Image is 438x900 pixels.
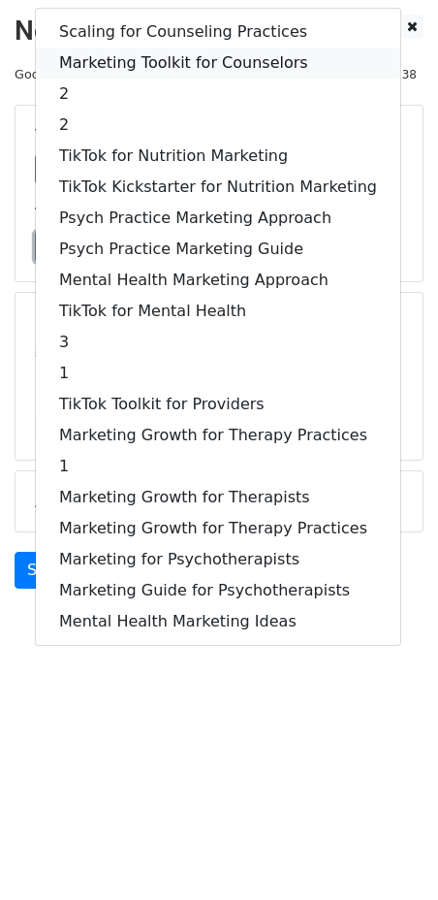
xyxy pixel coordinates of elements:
a: 1 [36,358,400,389]
h2: New Campaign [15,15,423,48]
a: Marketing for Psychotherapists [36,544,400,575]
a: TikTok Kickstarter for Nutrition Marketing [36,172,400,203]
a: Marketing Toolkit for Counselors [36,48,400,79]
a: TikTok for Mental Health [36,296,400,327]
iframe: Chat Widget [341,807,438,900]
a: Psych Practice Marketing Guide [36,234,400,265]
a: 3 [36,327,400,358]
a: Scaling for Counseling Practices [36,16,400,48]
a: Mental Health Marketing Approach [36,265,400,296]
a: 1 [36,451,400,482]
a: TikTok Toolkit for Providers [36,389,400,420]
a: Marketing Growth for Therapists [36,482,400,513]
a: Mental Health Marketing Ideas [36,606,400,637]
a: Marketing Guide for Psychotherapists [36,575,400,606]
a: 2 [36,110,400,141]
a: Marketing Growth for Therapy Practices [36,420,400,451]
a: Send [15,552,78,589]
a: Psych Practice Marketing Approach [36,203,400,234]
a: Marketing Growth for Therapy Practices [36,513,400,544]
small: Google Sheet: [15,67,293,81]
a: TikTok for Nutrition Marketing [36,141,400,172]
a: 2 [36,79,400,110]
